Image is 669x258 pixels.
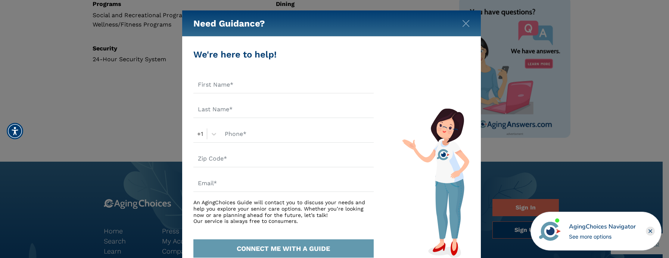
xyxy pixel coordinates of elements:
img: modal-close.svg [462,20,470,27]
button: CONNECT ME WITH A GUIDE [193,239,374,258]
div: Close [646,227,655,236]
input: Phone* [220,125,374,143]
h5: Need Guidance? [193,10,265,37]
div: AgingChoices Navigator [569,222,636,231]
input: First Name* [193,76,374,93]
div: We're here to help! [193,48,374,61]
div: Accessibility Menu [7,123,23,139]
input: Zip Code* [193,150,374,167]
img: avatar [537,218,563,244]
div: An AgingChoices Guide will contact you to discuss your needs and help you explore your senior car... [193,199,374,224]
input: Email* [193,175,374,192]
button: Close [462,18,470,26]
div: See more options [569,233,636,240]
img: match-guide-form.svg [402,108,469,258]
input: Last Name* [193,101,374,118]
